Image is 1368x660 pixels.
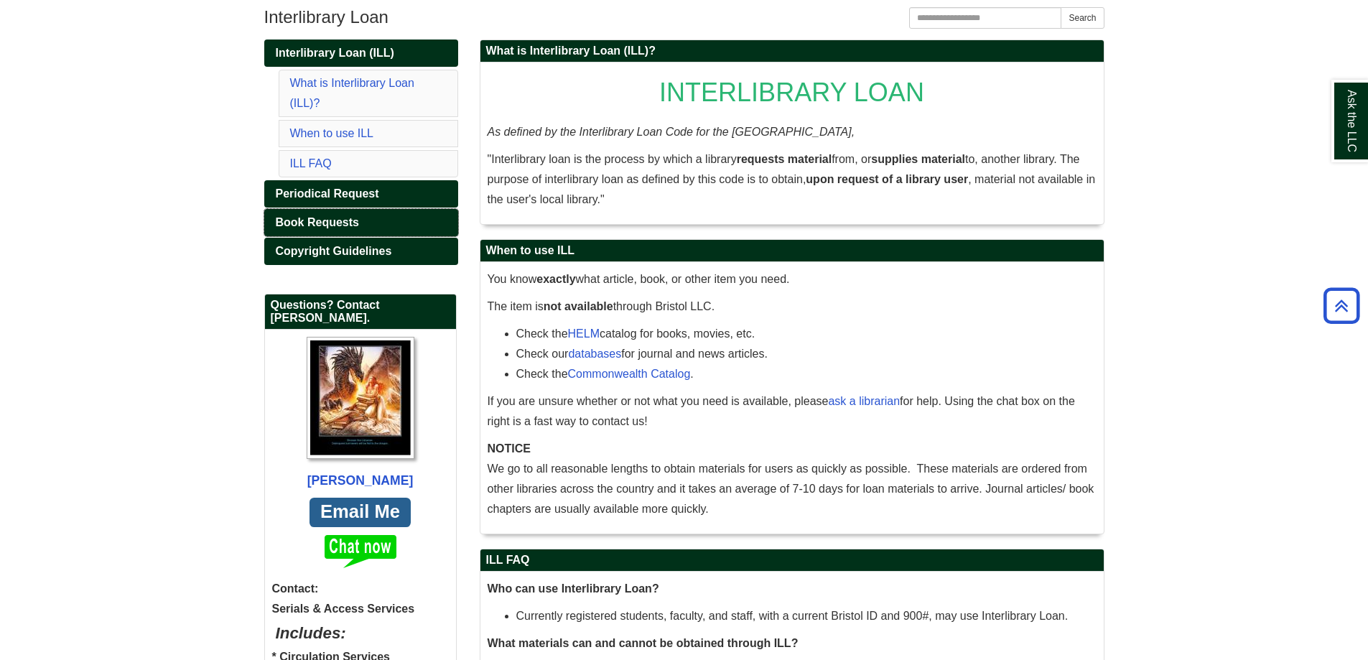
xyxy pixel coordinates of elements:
[568,368,691,380] a: Commonwealth Catalog
[516,368,694,380] span: Check the .
[276,216,359,228] span: Book Requests
[276,47,394,59] span: Interlibrary Loan (ILL)
[272,470,449,492] div: [PERSON_NAME]
[488,442,1094,515] span: We go to all reasonable lengths to obtain materials for users as quickly as possible. These mater...
[488,395,1075,427] span: If you are unsure whether or not what you need is available, please for help. Using the chat box ...
[737,153,832,165] strong: requests material
[480,549,1104,572] h2: ILL FAQ
[516,348,768,360] span: Check our for journal and news articles.
[272,624,350,642] i: Includes:
[488,300,715,312] span: The item is through Bristol LLC.
[290,157,332,169] a: ILL FAQ
[276,245,392,257] span: Copyright Guidelines
[488,637,799,649] strong: What materials can and cannot be obtained through ILL?
[544,300,613,312] strong: not available
[325,535,396,568] img: Chat now
[871,153,965,165] strong: supplies material
[516,610,1069,622] span: Currently registered students, faculty, and staff, with a current Bristol ID and 900#, may use In...
[488,273,790,285] span: You know what article, book, or other item you need.
[264,180,458,208] a: Periodical Request
[290,77,414,109] a: What is Interlibrary Loan (ILL)?
[1061,7,1104,29] button: Search
[272,579,449,599] strong: Contact:
[1318,296,1364,315] a: Back to Top
[488,153,1096,205] span: "Interlibrary loan is the process by which a library from, or to, another library. The purpose of...
[568,348,621,360] a: databases
[276,187,379,200] span: Periodical Request
[568,327,600,340] a: HELM
[264,7,1104,27] h1: Interlibrary Loan
[264,238,458,265] a: Copyright Guidelines
[488,126,855,138] em: As defined by the Interlibrary Loan Code for the [GEOGRAPHIC_DATA],
[828,395,900,407] a: ask a librarian
[264,39,458,67] a: Interlibrary Loan (ILL)
[310,498,411,527] a: Email Me
[480,40,1104,62] h2: What is Interlibrary Loan (ILL)?
[480,240,1104,262] h2: When to use ILL
[659,78,924,107] span: INTERLIBRARY LOAN
[265,294,456,330] h2: Questions? Contact [PERSON_NAME].
[536,273,575,285] strong: exactly
[806,173,968,185] strong: upon request of a library user
[272,337,449,492] a: Profile Photo [PERSON_NAME]
[264,209,458,236] a: Book Requests
[290,127,374,139] a: When to use ILL
[488,582,659,595] strong: Who can use Interlibrary Loan?
[516,327,755,340] span: Check the catalog for books, movies, etc.
[307,337,414,459] img: Profile Photo
[488,442,531,455] strong: NOTICE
